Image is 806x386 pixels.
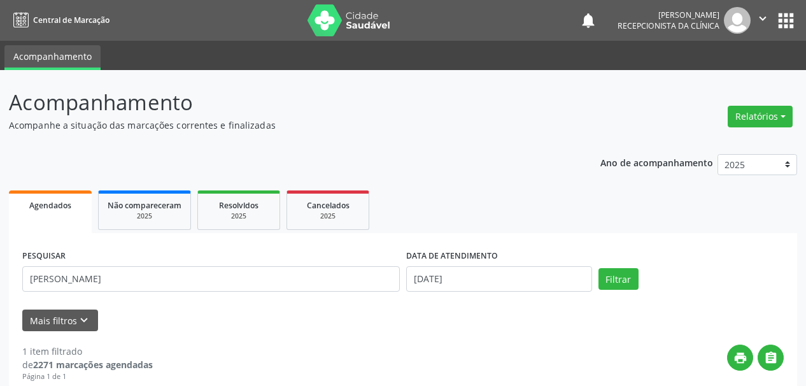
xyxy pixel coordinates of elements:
[33,359,153,371] strong: 2271 marcações agendadas
[598,268,639,290] button: Filtrar
[307,200,350,211] span: Cancelados
[756,11,770,25] i: 
[406,247,498,266] label: DATA DE ATENDIMENTO
[22,247,66,266] label: PESQUISAR
[77,313,91,327] i: keyboard_arrow_down
[758,345,784,371] button: 
[724,7,751,34] img: img
[29,200,71,211] span: Agendados
[618,10,719,20] div: [PERSON_NAME]
[751,7,775,34] button: 
[728,106,793,127] button: Relatórios
[600,154,713,170] p: Ano de acompanhamento
[764,351,778,365] i: 
[9,118,561,132] p: Acompanhe a situação das marcações correntes e finalizadas
[108,200,181,211] span: Não compareceram
[9,87,561,118] p: Acompanhamento
[296,211,360,221] div: 2025
[406,266,592,292] input: Selecione um intervalo
[733,351,747,365] i: print
[219,200,258,211] span: Resolvidos
[22,358,153,371] div: de
[9,10,110,31] a: Central de Marcação
[22,266,400,292] input: Nome, CNS
[108,211,181,221] div: 2025
[727,345,753,371] button: print
[618,20,719,31] span: Recepcionista da clínica
[33,15,110,25] span: Central de Marcação
[22,310,98,332] button: Mais filtroskeyboard_arrow_down
[22,371,153,382] div: Página 1 de 1
[207,211,271,221] div: 2025
[22,345,153,358] div: 1 item filtrado
[579,11,597,29] button: notifications
[775,10,797,32] button: apps
[4,45,101,70] a: Acompanhamento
